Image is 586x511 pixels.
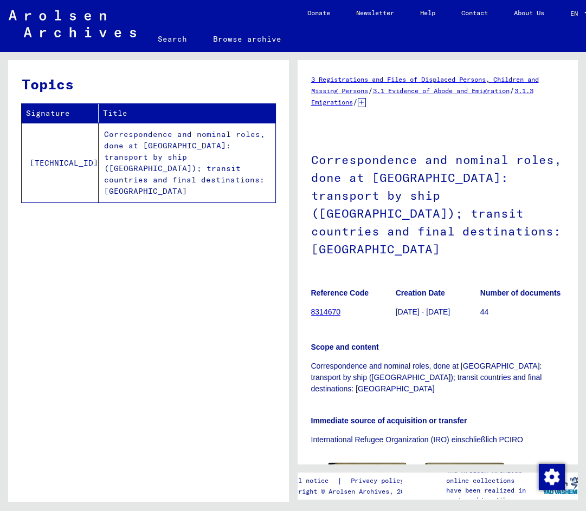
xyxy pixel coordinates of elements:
th: Title [99,104,275,123]
th: Signature [22,104,99,123]
p: International Refugee Organization (IRO) einschließlich PCIRO [311,434,565,446]
td: Correspondence and nominal roles, done at [GEOGRAPHIC_DATA]: transport by ship ([GEOGRAPHIC_DATA]... [99,123,275,202]
b: Number of documents [480,289,561,297]
span: / [353,97,358,107]
p: The Arolsen Archives online collections [446,466,543,486]
p: [DATE] - [DATE] [396,306,480,318]
b: Creation Date [396,289,445,297]
img: Arolsen_neg.svg [9,10,136,37]
a: Browse archive [200,26,294,52]
b: Reference Code [311,289,369,297]
span: EN [570,10,582,17]
p: Copyright © Arolsen Archives, 2021 [283,487,417,496]
td: [TECHNICAL_ID] [22,123,99,202]
span: / [510,86,514,95]
a: Legal notice [283,475,337,487]
a: Search [145,26,200,52]
a: Privacy policy [342,475,417,487]
b: Scope and content [311,343,379,351]
b: Immediate source of acquisition or transfer [311,416,467,425]
a: 8314670 [311,307,341,316]
span: / [368,86,373,95]
div: | [283,475,417,487]
img: Change consent [539,464,565,490]
h1: Correspondence and nominal roles, done at [GEOGRAPHIC_DATA]: transport by ship ([GEOGRAPHIC_DATA]... [311,135,565,272]
a: 3.1 Evidence of Abode and Emigration [373,87,510,95]
div: Change consent [538,463,564,489]
p: 44 [480,306,564,318]
h3: Topics [22,74,275,95]
a: 3 Registrations and Files of Displaced Persons, Children and Missing Persons [311,75,539,95]
p: have been realized in partnership with [446,486,543,505]
p: Correspondence and nominal roles, done at [GEOGRAPHIC_DATA]: transport by ship ([GEOGRAPHIC_DATA]... [311,361,565,395]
